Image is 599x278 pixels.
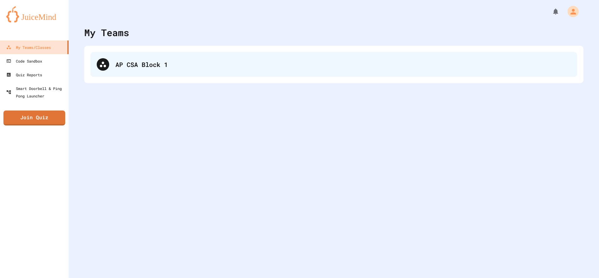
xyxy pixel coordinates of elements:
[3,111,65,125] a: Join Quiz
[540,6,561,17] div: My Notifications
[115,60,571,69] div: AP CSA Block 1
[6,85,66,100] div: Smart Doorbell & Ping Pong Launcher
[90,52,577,77] div: AP CSA Block 1
[6,44,51,51] div: My Teams/Classes
[6,6,62,22] img: logo-orange.svg
[6,57,42,65] div: Code Sandbox
[561,4,580,19] div: My Account
[84,26,129,40] div: My Teams
[6,71,42,78] div: Quiz Reports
